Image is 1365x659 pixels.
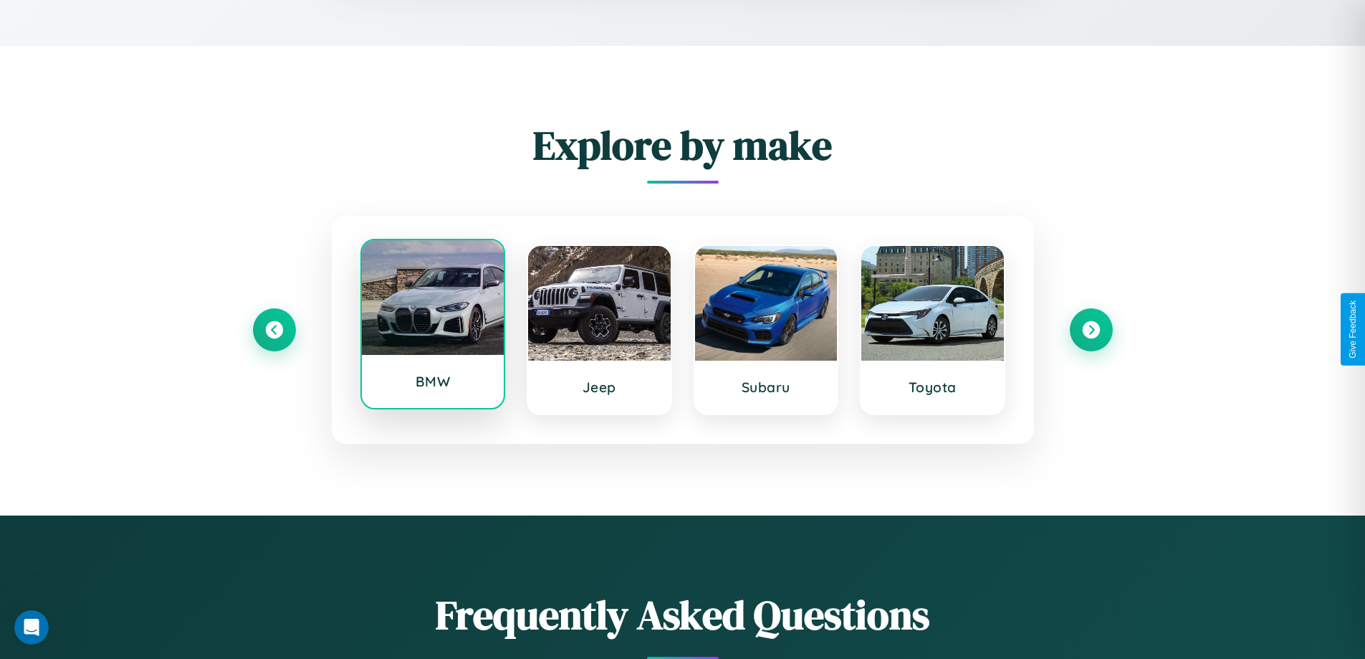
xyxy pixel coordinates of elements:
h3: Subaru [709,379,823,396]
iframe: Intercom live chat [14,610,49,645]
div: Give Feedback [1348,300,1358,359]
h3: Toyota [876,379,990,396]
h2: Frequently Asked Questions [253,587,1113,643]
h2: Explore by make [253,118,1113,173]
h3: BMW [376,373,490,390]
h3: Jeep [542,379,656,396]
